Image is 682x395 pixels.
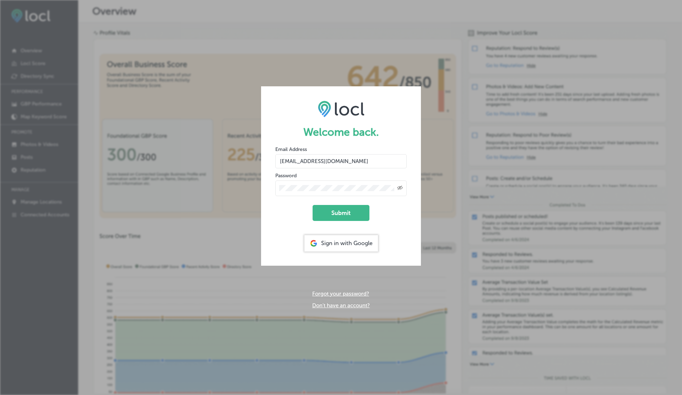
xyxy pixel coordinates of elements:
[312,302,370,309] a: Don't have an account?
[313,205,369,221] button: Submit
[304,235,378,251] div: Sign in with Google
[318,101,364,117] img: LOCL logo
[275,146,307,152] label: Email Address
[275,126,407,139] h1: Welcome back.
[397,185,403,191] span: Toggle password visibility
[275,173,297,179] label: Password
[312,291,369,297] a: Forgot your password?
